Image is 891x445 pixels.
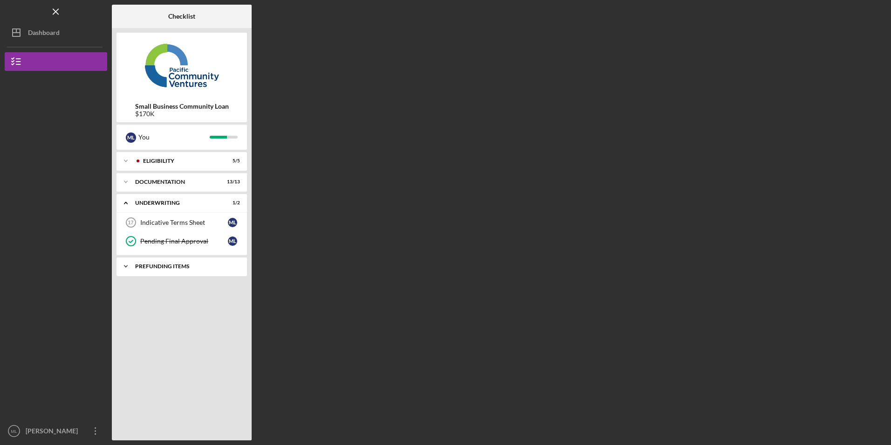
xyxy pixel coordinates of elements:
div: $170K [135,110,229,118]
a: 17Indicative Terms SheetML [121,213,242,232]
text: ML [11,429,17,434]
div: You [138,129,210,145]
button: ML[PERSON_NAME] [5,422,107,440]
div: Eligibility [143,158,217,164]
div: M L [126,132,136,143]
div: [PERSON_NAME] [23,422,84,443]
div: 5 / 5 [223,158,240,164]
a: Pending Final ApprovalML [121,232,242,250]
div: M L [228,236,237,246]
button: Dashboard [5,23,107,42]
div: Underwriting [135,200,217,206]
div: M L [228,218,237,227]
div: Documentation [135,179,217,185]
div: 13 / 13 [223,179,240,185]
img: Product logo [117,37,247,93]
div: Pending Final Approval [140,237,228,245]
tspan: 17 [128,220,133,225]
div: Dashboard [28,23,60,44]
b: Small Business Community Loan [135,103,229,110]
b: Checklist [168,13,195,20]
div: Prefunding Items [135,264,235,269]
div: 1 / 2 [223,200,240,206]
div: Indicative Terms Sheet [140,219,228,226]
